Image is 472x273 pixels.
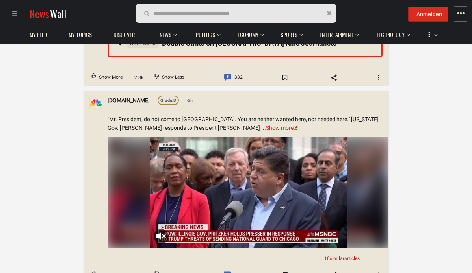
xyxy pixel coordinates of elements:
[158,96,179,105] a: Grade:D
[149,137,347,248] video: Your browser does not support the video tag.
[372,24,410,42] button: Technology
[84,70,129,85] button: Upvote
[160,31,171,38] span: News
[408,7,448,22] button: Anmelden
[99,72,123,83] span: Show More
[372,27,409,42] a: Technology
[156,27,175,42] a: News
[281,31,297,38] span: Sports
[160,97,176,104] div: D
[320,31,353,38] span: Entertainment
[187,97,193,104] span: 2h
[316,24,359,42] button: Entertainment
[416,11,442,17] span: Anmelden
[234,72,242,83] span: 332
[217,70,249,85] a: Comment
[162,72,184,83] span: Show Less
[30,31,47,38] span: My Feed
[69,31,92,38] span: My topics
[30,6,66,21] a: NewsWall
[324,256,360,261] span: 10 articles
[156,24,179,42] button: News
[192,27,219,42] a: Politics
[132,74,146,81] span: 2.3k
[108,137,388,248] img: 22745928_p.jpg
[108,115,383,133] div: "Mr. President, do not come to [GEOGRAPHIC_DATA]. You are neither wanted here, nor needed here." ...
[196,31,215,38] span: Politics
[147,70,191,85] button: Downvote
[376,31,405,38] span: Technology
[273,71,296,84] span: Bookmark
[316,27,357,42] a: Entertainment
[109,31,381,56] summary: Key FactsDouble Strike on [GEOGRAPHIC_DATA] Kills Journalists
[108,96,150,105] a: [DOMAIN_NAME]
[330,256,344,261] span: similar
[127,39,159,48] span: Key Facts
[234,24,264,42] button: Economy
[234,27,262,42] a: Economy
[277,27,301,42] a: Sports
[90,97,102,109] img: Profile picture of MSNBC.com
[266,125,297,131] a: Show more
[322,71,345,84] span: Share
[321,255,363,263] a: 10similararticles
[113,31,135,38] span: Discover
[238,31,258,38] span: Economy
[50,6,66,21] span: Wall
[192,24,221,42] button: Politics
[30,6,49,21] span: News
[277,24,303,42] button: Sports
[160,98,173,103] span: Grade:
